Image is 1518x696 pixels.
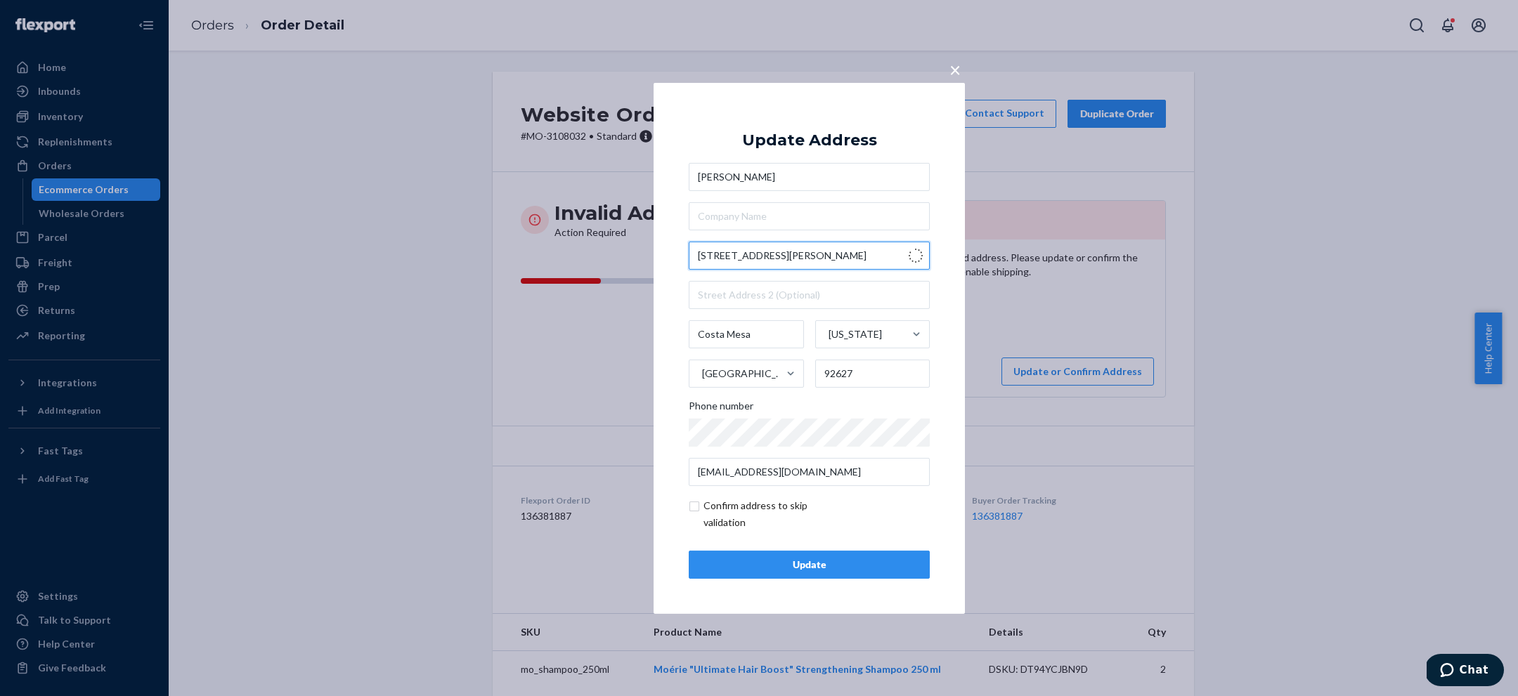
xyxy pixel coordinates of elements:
[829,327,882,341] div: [US_STATE]
[1427,654,1504,689] iframe: Opens a widget where you can chat to one of our agents
[689,281,930,309] input: Street Address 2 (Optional)
[689,242,930,270] input: Street Address
[689,458,930,486] input: Email (Only Required for International)
[689,320,804,348] input: City
[742,131,877,148] div: Update Address
[689,551,930,579] button: Update
[701,558,918,572] div: Update
[689,163,930,191] input: First & Last Name
[702,367,785,381] div: [GEOGRAPHIC_DATA]
[701,360,702,388] input: [GEOGRAPHIC_DATA]
[949,57,961,81] span: ×
[827,320,829,348] input: [US_STATE]
[689,399,753,419] span: Phone number
[689,202,930,230] input: Company Name
[815,360,930,388] input: ZIP Code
